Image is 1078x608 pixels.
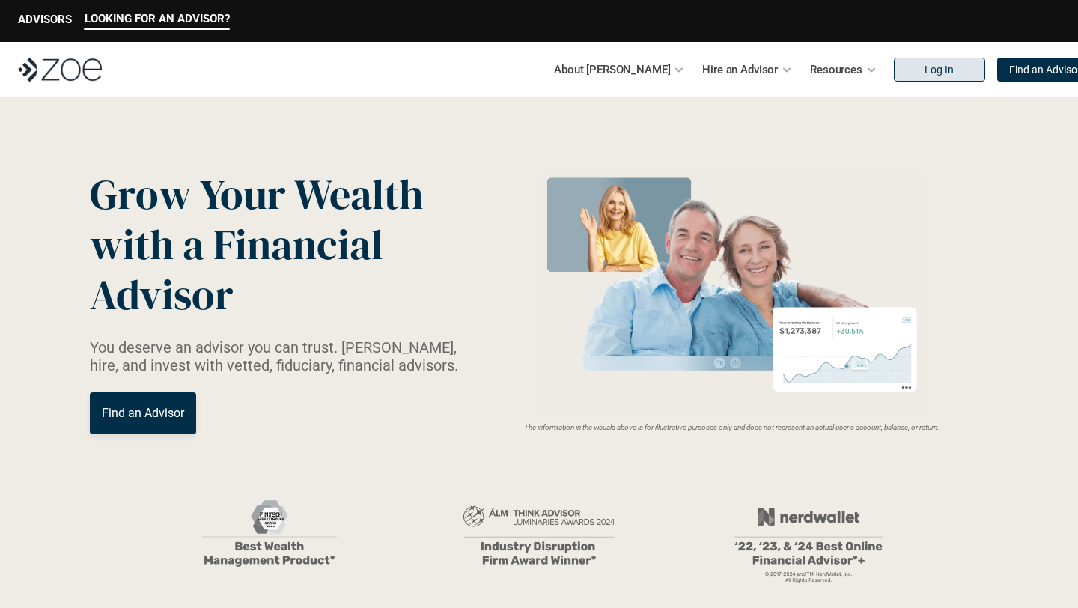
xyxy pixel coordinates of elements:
[810,58,862,81] p: Resources
[90,392,196,434] a: Find an Advisor
[894,58,985,82] a: Log In
[90,338,476,374] p: You deserve an advisor you can trust. [PERSON_NAME], hire, and invest with vetted, fiduciary, fin...
[18,13,72,26] p: ADVISORS
[90,216,392,323] span: with a Financial Advisor
[102,406,184,420] p: Find an Advisor
[85,12,230,25] p: LOOKING FOR AN ADVISOR?
[90,165,423,223] span: Grow Your Wealth
[925,64,954,76] p: Log In
[554,58,670,81] p: About [PERSON_NAME]
[532,171,931,414] img: Zoe Financial Hero Image
[524,423,940,431] em: The information in the visuals above is for illustrative purposes only and does not represent an ...
[702,58,778,81] p: Hire an Advisor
